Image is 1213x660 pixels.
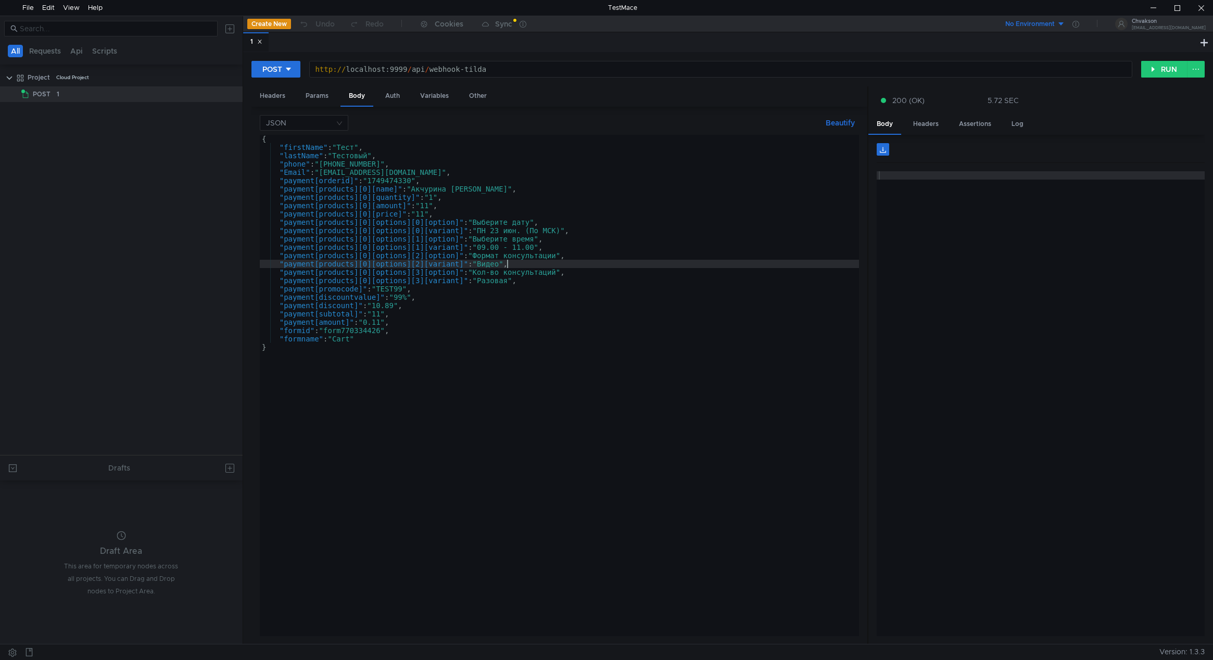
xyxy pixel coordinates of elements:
[57,86,59,102] div: 1
[461,86,495,106] div: Other
[412,86,457,106] div: Variables
[365,18,384,30] div: Redo
[822,117,859,129] button: Beautify
[1003,115,1032,134] div: Log
[988,96,1019,105] div: 5.72 SEC
[495,20,512,28] div: Sync
[89,45,120,57] button: Scripts
[1005,19,1055,29] div: No Environment
[26,45,64,57] button: Requests
[108,462,130,474] div: Drafts
[868,115,901,135] div: Body
[247,19,291,29] button: Create New
[8,45,23,57] button: All
[28,70,50,85] div: Project
[905,115,947,134] div: Headers
[250,36,262,47] div: 1
[20,23,211,34] input: Search...
[342,16,391,32] button: Redo
[1132,26,1206,30] div: [EMAIL_ADDRESS][DOMAIN_NAME]
[993,16,1065,32] button: No Environment
[33,86,50,102] span: POST
[291,16,342,32] button: Undo
[251,86,294,106] div: Headers
[67,45,86,57] button: Api
[340,86,373,107] div: Body
[262,64,282,75] div: POST
[56,70,89,85] div: Cloud Project
[1159,644,1205,659] span: Version: 1.3.3
[1141,61,1187,78] button: RUN
[315,18,335,30] div: Undo
[435,18,463,30] div: Cookies
[377,86,408,106] div: Auth
[951,115,1000,134] div: Assertions
[892,95,925,106] span: 200 (OK)
[1132,19,1206,24] div: Chvakson
[251,61,300,78] button: POST
[297,86,337,106] div: Params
